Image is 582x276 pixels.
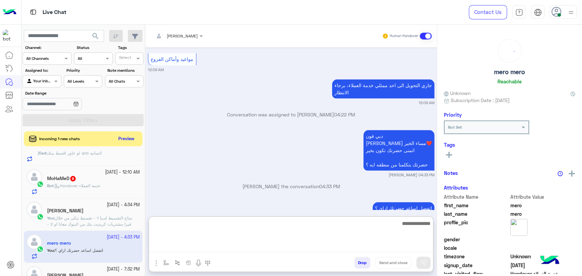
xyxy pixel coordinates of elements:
[151,56,193,62] span: مواعيد وأماكن الفروع
[105,169,140,176] small: [DATE] - 12:10 AM
[47,183,54,188] span: Bot
[451,97,510,104] span: Subscription Date : [DATE]
[510,253,576,260] span: Unknown
[419,100,434,105] small: 12:09 AM
[390,33,418,39] small: Human Handover
[172,257,183,268] button: Trigger scenario
[3,30,15,42] img: 1403182699927242
[469,5,507,19] a: Contact Us
[152,259,160,267] img: send attachment
[70,176,76,181] span: 9
[420,259,427,266] img: send message
[163,260,169,265] img: select flow
[557,171,563,176] img: notes
[47,208,84,214] h5: Ahmed Hassan
[444,193,509,200] span: Attribute Name
[43,8,66,17] p: Live Chat
[194,259,203,267] img: send voice note
[116,134,137,144] button: Preview
[319,183,340,189] span: 04:33 PM
[567,8,575,17] img: profile
[186,260,191,265] img: create order
[39,136,80,142] span: Incoming 1 new chats
[175,260,180,265] img: Trigger scenario
[494,68,525,76] h5: mero mero
[148,67,164,72] small: 12:09 AM
[23,114,144,126] button: Apply Filters
[37,213,44,220] img: WhatsApp
[510,193,576,200] span: Attribute Value
[38,150,47,156] b: :
[183,257,194,268] button: create order
[363,130,434,171] p: 3/10/2025, 4:33 PM
[118,54,131,62] div: Select
[444,184,468,191] h6: Attributes
[87,30,104,45] button: search
[500,41,520,61] div: loading...
[444,202,509,209] span: first_name
[444,253,509,260] span: timezone
[448,125,462,130] b: Not Set
[515,9,523,16] img: tab
[375,257,411,269] button: Send and close
[47,150,102,156] span: لو عاوز اقسط ببنك qnb ائتمانيه
[47,215,54,221] span: You
[444,262,509,269] span: signup_date
[91,32,100,40] span: search
[3,5,16,19] img: Logo
[25,90,102,96] label: Date Range
[167,33,198,38] span: [PERSON_NAME]
[205,260,210,266] img: make a call
[77,45,112,51] label: Status
[47,176,76,181] h5: MoHaMeD
[534,9,542,16] img: tab
[510,210,576,217] span: mero
[148,183,434,190] p: [PERSON_NAME] the conversation
[354,257,370,269] button: Drop
[29,8,38,16] img: tab
[444,142,575,148] h6: Tags
[334,112,355,117] span: 04:22 PM
[66,67,102,74] label: Priority
[107,67,143,74] label: Note mentions
[510,244,576,251] span: null
[444,219,509,234] span: profile_pic
[25,67,60,74] label: Assigned to:
[444,90,471,97] span: Unknown
[55,183,100,188] span: Handover خدمة العملاء
[118,45,143,51] label: Tags
[373,202,434,214] p: 3/10/2025, 4:33 PM
[444,236,509,243] span: gender
[569,171,575,177] img: add
[47,215,55,221] b: :
[107,266,140,273] small: [DATE] - 7:32 PM
[444,112,462,118] h6: Priority
[389,172,434,178] small: [PERSON_NAME] 04:33 PM
[510,219,527,236] img: picture
[512,5,526,19] a: tab
[148,111,434,118] p: Conversation was assigned to [PERSON_NAME]
[25,45,71,51] label: Channel:
[47,183,55,188] b: :
[47,215,133,239] span: متاح التقسيط لدينا 1 - تقسيط بنكى من خلال فيزا مشتريات كريديت بنك من البنوك معانا او 2 - تقسيط من...
[27,202,42,217] img: defaultAdmin.png
[107,202,140,208] small: [DATE] - 4:34 PM
[444,210,509,217] span: last_name
[538,249,562,273] img: hulul-logo.png
[510,236,576,243] span: null
[444,244,509,251] span: locale
[510,202,576,209] span: mero
[444,170,458,176] h6: Notes
[510,262,576,269] span: 2025-10-02T21:08:21.365Z
[497,78,522,84] h6: Reachable
[38,150,46,156] span: Ziad
[161,257,172,268] button: select flow
[37,181,44,188] img: WhatsApp
[27,169,42,184] img: defaultAdmin.png
[332,79,434,98] p: 3/10/2025, 12:09 AM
